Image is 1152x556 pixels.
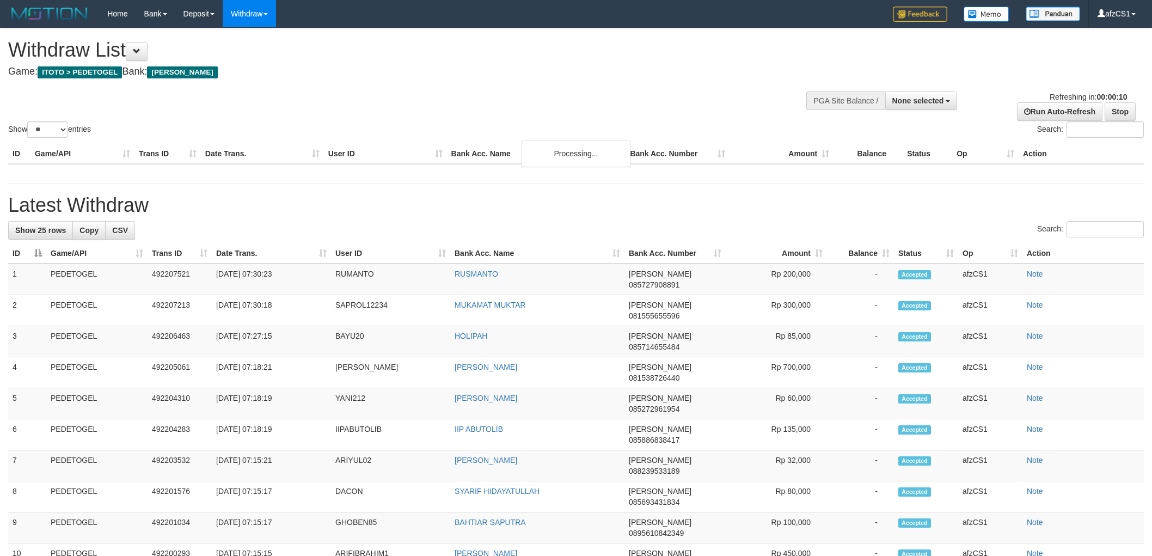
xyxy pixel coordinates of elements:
[201,144,324,164] th: Date Trans.
[952,144,1019,164] th: Op
[134,144,201,164] th: Trans ID
[1022,243,1144,264] th: Action
[148,419,212,450] td: 492204283
[8,243,46,264] th: ID: activate to sort column descending
[1027,394,1043,402] a: Note
[331,326,450,357] td: BAYU20
[8,357,46,388] td: 4
[212,295,331,326] td: [DATE] 07:30:18
[1027,363,1043,371] a: Note
[898,363,931,372] span: Accepted
[726,388,827,419] td: Rp 60,000
[1027,270,1043,278] a: Note
[212,388,331,419] td: [DATE] 07:18:19
[827,388,894,419] td: -
[894,243,958,264] th: Status: activate to sort column ascending
[958,419,1022,450] td: afzCS1
[629,456,691,465] span: [PERSON_NAME]
[629,425,691,433] span: [PERSON_NAME]
[629,301,691,309] span: [PERSON_NAME]
[46,419,148,450] td: PEDETOGEL
[455,332,487,340] a: HOLIPAH
[450,243,624,264] th: Bank Acc. Name: activate to sort column ascending
[726,264,827,295] td: Rp 200,000
[629,529,684,537] span: Copy 0895610842349 to clipboard
[629,487,691,496] span: [PERSON_NAME]
[1019,144,1144,164] th: Action
[726,243,827,264] th: Amount: activate to sort column ascending
[331,419,450,450] td: IIPABUTOLIB
[1050,93,1127,101] span: Refreshing in:
[892,96,944,105] span: None selected
[331,512,450,543] td: GHOBEN85
[827,512,894,543] td: -
[898,270,931,279] span: Accepted
[455,425,503,433] a: IIP ABUTOLIB
[455,270,498,278] a: RUSMANTO
[455,487,540,496] a: SYARIF HIDAYATULLAH
[8,388,46,419] td: 5
[958,388,1022,419] td: afzCS1
[324,144,447,164] th: User ID
[726,326,827,357] td: Rp 85,000
[726,419,827,450] td: Rp 135,000
[629,311,679,320] span: Copy 081555655596 to clipboard
[148,295,212,326] td: 492207213
[806,91,885,110] div: PGA Site Balance /
[148,357,212,388] td: 492205061
[8,144,30,164] th: ID
[212,481,331,512] td: [DATE] 07:15:17
[8,221,73,240] a: Show 25 rows
[898,456,931,466] span: Accepted
[148,450,212,481] td: 492203532
[30,144,134,164] th: Game/API
[898,487,931,497] span: Accepted
[8,264,46,295] td: 1
[112,226,128,235] span: CSV
[827,357,894,388] td: -
[46,512,148,543] td: PEDETOGEL
[522,140,630,167] div: Processing...
[629,467,679,475] span: Copy 088239533189 to clipboard
[148,481,212,512] td: 492201576
[834,144,903,164] th: Balance
[827,481,894,512] td: -
[629,498,679,506] span: Copy 085693431834 to clipboard
[46,264,148,295] td: PEDETOGEL
[1027,425,1043,433] a: Note
[212,264,331,295] td: [DATE] 07:30:23
[46,481,148,512] td: PEDETOGEL
[455,518,526,527] a: BAHTIAR SAPUTRA
[331,243,450,264] th: User ID: activate to sort column ascending
[629,343,679,351] span: Copy 085714655484 to clipboard
[629,405,679,413] span: Copy 085272961954 to clipboard
[8,295,46,326] td: 2
[726,295,827,326] td: Rp 300,000
[1037,121,1144,138] label: Search:
[1105,102,1136,121] a: Stop
[629,436,679,444] span: Copy 085886838417 to clipboard
[1096,93,1127,101] strong: 00:00:10
[212,357,331,388] td: [DATE] 07:18:21
[958,295,1022,326] td: afzCS1
[827,450,894,481] td: -
[1026,7,1080,21] img: panduan.png
[38,66,122,78] span: ITOTO > PEDETOGEL
[46,243,148,264] th: Game/API: activate to sort column ascending
[455,394,517,402] a: [PERSON_NAME]
[958,357,1022,388] td: afzCS1
[212,450,331,481] td: [DATE] 07:15:21
[331,357,450,388] td: [PERSON_NAME]
[1017,102,1102,121] a: Run Auto-Refresh
[958,326,1022,357] td: afzCS1
[447,144,626,164] th: Bank Acc. Name
[331,295,450,326] td: SAPROL12234
[726,357,827,388] td: Rp 700,000
[958,512,1022,543] td: afzCS1
[626,144,730,164] th: Bank Acc. Number
[624,243,726,264] th: Bank Acc. Number: activate to sort column ascending
[46,326,148,357] td: PEDETOGEL
[898,394,931,404] span: Accepted
[827,264,894,295] td: -
[72,221,106,240] a: Copy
